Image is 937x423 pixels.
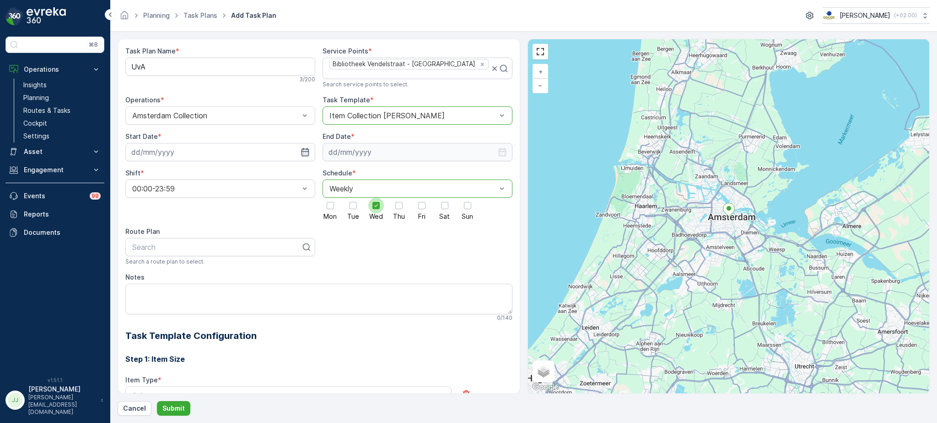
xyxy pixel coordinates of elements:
[299,76,315,83] p: 3 / 200
[323,96,370,104] label: Task Template
[125,329,512,343] h2: Task Template Configuration
[132,242,301,253] p: Search
[823,7,930,24] button: [PERSON_NAME](+02:00)
[894,12,917,19] p: ( +02:00 )
[125,258,205,265] span: Search a route plan to select.
[323,81,409,88] span: Search service points to select.
[5,187,104,205] a: Events99
[823,11,836,21] img: basis-logo_rgb2x.png
[23,119,47,128] p: Cockpit
[497,314,512,322] p: 0 / 140
[5,223,104,242] a: Documents
[462,213,473,220] span: Sun
[162,404,185,413] p: Submit
[125,47,176,55] label: Task Plan Name
[24,165,86,174] p: Engagement
[369,213,383,220] span: Wed
[92,192,99,200] p: 99
[229,11,278,20] span: Add Task Plan
[157,401,190,416] button: Submit
[20,91,104,104] a: Planning
[8,393,22,407] div: JJ
[533,79,547,92] a: Zoom Out
[20,79,104,91] a: Insights
[125,227,160,235] label: Route Plan
[5,60,104,79] button: Operations
[125,354,512,365] h3: Step 1: Item Size
[439,213,450,220] span: Sat
[393,213,405,220] span: Thu
[840,11,890,20] p: [PERSON_NAME]
[24,65,86,74] p: Operations
[323,213,337,220] span: Mon
[530,381,560,393] img: Google
[125,376,158,384] label: Item Type
[132,390,436,401] p: Select
[323,169,352,177] label: Schedule
[123,404,146,413] p: Cancel
[118,401,151,416] button: Cancel
[143,11,170,19] a: Planning
[23,132,49,141] p: Settings
[533,65,547,79] a: Zoom In
[125,143,315,161] input: dd/mm/yyyy
[330,59,477,69] div: Bibliotheek Vendelstraat - [GEOGRAPHIC_DATA]
[125,169,140,177] label: Shift
[323,143,512,161] input: dd/mm/yyyy
[323,47,368,55] label: Service Points
[24,228,101,237] p: Documents
[533,45,547,58] a: View Fullscreen
[23,80,47,90] p: Insights
[477,60,487,69] div: Remove Bibliotheek Vendelstraat - UvA
[5,143,104,161] button: Asset
[23,93,49,102] p: Planning
[24,147,86,156] p: Asset
[533,361,554,381] a: Layers
[24,210,101,219] p: Reports
[28,385,96,394] p: [PERSON_NAME]
[27,7,66,26] img: logo_dark-DEwI_e13.png
[125,273,145,281] label: Notes
[5,385,104,416] button: JJ[PERSON_NAME][PERSON_NAME][EMAIL_ADDRESS][DOMAIN_NAME]
[530,381,560,393] a: Open this area in Google Maps (opens a new window)
[20,130,104,143] a: Settings
[23,106,70,115] p: Routes & Tasks
[28,394,96,416] p: [PERSON_NAME][EMAIL_ADDRESS][DOMAIN_NAME]
[119,14,129,21] a: Homepage
[539,68,543,75] span: +
[24,191,84,201] p: Events
[183,11,217,19] a: Task Plans
[20,117,104,130] a: Cockpit
[418,213,425,220] span: Fri
[5,7,24,26] img: logo
[538,81,543,89] span: −
[125,96,161,104] label: Operations
[323,132,351,140] label: End Date
[347,213,359,220] span: Tue
[5,205,104,223] a: Reports
[5,161,104,179] button: Engagement
[89,41,98,48] p: ⌘B
[5,377,104,383] span: v 1.51.1
[20,104,104,117] a: Routes & Tasks
[125,132,158,140] label: Start Date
